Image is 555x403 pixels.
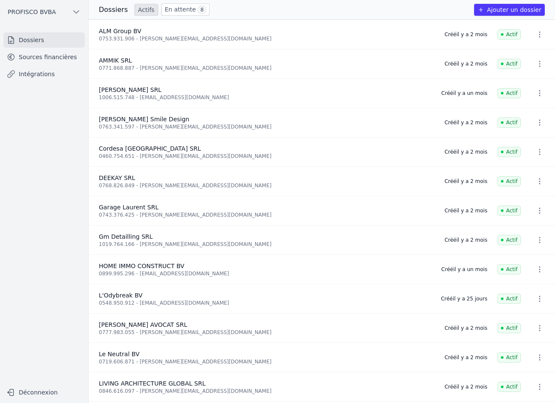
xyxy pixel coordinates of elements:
[3,49,85,65] a: Sources financières
[497,206,521,216] span: Actif
[99,94,431,101] div: 1006.515.748 - [EMAIL_ADDRESS][DOMAIN_NAME]
[497,176,521,186] span: Actif
[99,174,135,181] span: DEEKAY SRL
[445,354,487,361] div: Créé il y a 2 mois
[99,351,140,357] span: Le Neutral BV
[445,325,487,332] div: Créé il y a 2 mois
[99,5,128,15] h3: Dossiers
[99,57,132,64] span: AMMIK SRL
[497,29,521,40] span: Actif
[445,178,487,185] div: Créé il y a 2 mois
[99,263,184,269] span: HOME IMMO CONSTRUCT BV
[8,8,56,16] span: PROFISCO BVBA
[99,270,431,277] div: 0899.995.296 - [EMAIL_ADDRESS][DOMAIN_NAME]
[3,32,85,48] a: Dossiers
[161,3,210,16] a: En attente 8
[445,119,487,126] div: Créé il y a 2 mois
[445,31,487,38] div: Créé il y a 2 mois
[135,4,158,16] a: Actifs
[497,264,521,274] span: Actif
[441,295,487,302] div: Créé il y a 25 jours
[99,212,434,218] div: 0743.376.425 - [PERSON_NAME][EMAIL_ADDRESS][DOMAIN_NAME]
[99,233,153,240] span: Gm Detailling SRL
[198,6,206,14] span: 8
[99,145,201,152] span: Cordesa [GEOGRAPHIC_DATA] SRL
[99,182,434,189] div: 0768.826.849 - [PERSON_NAME][EMAIL_ADDRESS][DOMAIN_NAME]
[497,382,521,392] span: Actif
[99,300,431,306] div: 0548.950.912 - [EMAIL_ADDRESS][DOMAIN_NAME]
[99,86,161,93] span: [PERSON_NAME] SRL
[497,352,521,363] span: Actif
[99,153,434,160] div: 0460.754.651 - [PERSON_NAME][EMAIL_ADDRESS][DOMAIN_NAME]
[497,59,521,69] span: Actif
[445,207,487,214] div: Créé il y a 2 mois
[441,90,487,97] div: Créé il y a un mois
[445,383,487,390] div: Créé il y a 2 mois
[445,149,487,155] div: Créé il y a 2 mois
[441,266,487,273] div: Créé il y a un mois
[497,235,521,245] span: Actif
[497,117,521,128] span: Actif
[497,147,521,157] span: Actif
[99,388,434,394] div: 0846.616.097 - [PERSON_NAME][EMAIL_ADDRESS][DOMAIN_NAME]
[99,380,205,387] span: LIVING ARCHITECTURE GLOBAL SRL
[99,123,434,130] div: 0763.341.597 - [PERSON_NAME][EMAIL_ADDRESS][DOMAIN_NAME]
[99,292,143,299] span: L'Odybreak BV
[3,66,85,82] a: Intégrations
[99,28,141,34] span: ALM Group BV
[99,116,189,123] span: [PERSON_NAME] Smile Design
[445,60,487,67] div: Créé il y a 2 mois
[497,88,521,98] span: Actif
[99,65,434,71] div: 0771.868.887 - [PERSON_NAME][EMAIL_ADDRESS][DOMAIN_NAME]
[3,386,85,399] button: Déconnexion
[3,5,85,19] button: PROFISCO BVBA
[99,329,434,336] div: 0777.983.055 - [PERSON_NAME][EMAIL_ADDRESS][DOMAIN_NAME]
[99,321,187,328] span: [PERSON_NAME] AVOCAT SRL
[474,4,545,16] button: Ajouter un dossier
[99,204,158,211] span: Garage Laurent SRL
[99,35,434,42] div: 0753.931.906 - [PERSON_NAME][EMAIL_ADDRESS][DOMAIN_NAME]
[99,241,434,248] div: 1019.764.166 - [PERSON_NAME][EMAIL_ADDRESS][DOMAIN_NAME]
[445,237,487,243] div: Créé il y a 2 mois
[497,323,521,333] span: Actif
[99,358,434,365] div: 0719.606.871 - [PERSON_NAME][EMAIL_ADDRESS][DOMAIN_NAME]
[497,294,521,304] span: Actif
